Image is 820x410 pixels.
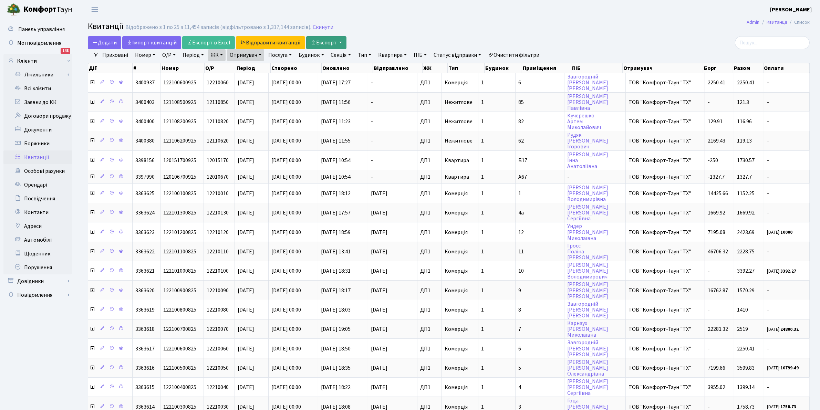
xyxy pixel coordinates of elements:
span: - [371,99,414,105]
th: Відправлено [373,63,423,73]
span: Нежитлове [445,137,473,145]
nav: breadcrumb [736,15,820,30]
span: [DATE] [238,287,254,294]
th: Будинок [485,63,522,73]
span: 1 [481,209,484,217]
span: 3363622 [135,248,155,255]
span: - [767,307,807,313]
span: А67 [518,174,561,180]
span: Комерція [445,325,468,333]
span: 22281.32 [708,325,728,333]
span: 12010670 [207,173,229,181]
th: О/Р [205,63,236,73]
span: - [767,99,807,105]
span: 62 [518,138,561,144]
span: 2519 [737,325,748,333]
span: - [371,119,414,124]
a: О/Р [159,49,178,61]
small: [DATE]: [767,229,792,235]
a: [PERSON_NAME][PERSON_NAME][PERSON_NAME] [567,281,608,300]
span: [DATE] 00:00 [271,287,301,294]
span: - [708,98,710,106]
span: ДП1 [420,138,439,144]
span: 2250.41 [708,79,725,86]
span: [DATE] [238,137,254,145]
span: -1327.7 [708,173,725,181]
a: Квартира [375,49,409,61]
span: [DATE] [238,190,254,197]
a: [PERSON_NAME][PERSON_NAME]Володимирович [567,261,608,281]
a: Скинути [313,24,333,31]
span: 2169.43 [708,137,725,145]
a: Лічильники [8,68,72,82]
span: Нежитлове [445,98,473,106]
button: Експорт [306,36,346,49]
span: [DATE] 10:54 [321,173,351,181]
span: 10 [518,268,561,274]
span: 3397990 [135,173,155,181]
span: 1 [481,79,484,86]
span: ДП1 [420,230,439,235]
span: 1 [481,98,484,106]
span: 1152.25 [737,190,755,197]
span: ДП1 [420,99,439,105]
a: Номер [132,49,158,61]
th: Оплати [764,63,810,73]
span: [DATE] 17:27 [321,79,351,86]
span: 122101100825 [163,248,196,255]
span: [DATE] 11:23 [321,118,351,125]
span: ДП1 [420,119,439,124]
span: ДП1 [420,80,439,85]
span: ТОВ "Комфорт-Таун "ТХ" [629,158,702,163]
span: 11 [518,249,561,254]
span: ТОВ "Комфорт-Таун "ТХ" [629,268,702,274]
a: Особові рахунки [3,164,72,178]
span: [DATE] 17:57 [321,209,351,217]
span: ДП1 [420,210,439,215]
span: [DATE] 10:54 [321,157,351,164]
span: 4а [518,210,561,215]
span: Комерція [445,229,468,236]
a: Отримувач [227,49,264,61]
span: [DATE] 00:00 [271,229,301,236]
span: ТОВ "Комфорт-Таун "ТХ" [629,99,702,105]
span: [DATE] [238,79,254,86]
span: 6 [518,80,561,85]
input: Пошук... [735,36,810,49]
span: [DATE] 18:59 [321,229,351,236]
span: ДП1 [420,288,439,293]
span: 1 [481,267,484,275]
span: 1 [481,306,484,314]
a: Статус відправки [431,49,484,61]
th: Дії [88,63,133,73]
span: [DATE] [371,210,414,215]
a: Період [180,49,207,61]
span: [DATE] 00:00 [271,209,301,217]
span: - [767,158,807,163]
span: 1669.92 [708,209,725,217]
span: ТОВ "Комфорт-Таун "ТХ" [629,119,702,124]
span: 9 [518,288,561,293]
a: Будинок [296,49,326,61]
th: Період [236,63,271,73]
span: 121108500925 [163,98,196,106]
a: Мої повідомлення148 [3,36,72,50]
a: Клієнти [3,54,72,68]
span: Мої повідомлення [17,39,61,47]
span: - [767,119,807,124]
span: ДП1 [420,268,439,274]
span: 119.13 [737,137,752,145]
span: 1 [481,229,484,236]
span: - [371,138,414,144]
span: 122100900825 [163,287,196,294]
span: 12210090 [207,287,229,294]
span: [DATE] [371,288,414,293]
a: Договори продажу [3,109,72,123]
span: Таун [23,4,72,15]
span: [DATE] 18:31 [321,267,351,275]
span: ТОВ "Комфорт-Таун "ТХ" [629,80,702,85]
span: [DATE] [238,118,254,125]
span: ТОВ "Комфорт-Таун "ТХ" [629,210,702,215]
span: [DATE] 00:00 [271,267,301,275]
li: Список [787,19,810,26]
